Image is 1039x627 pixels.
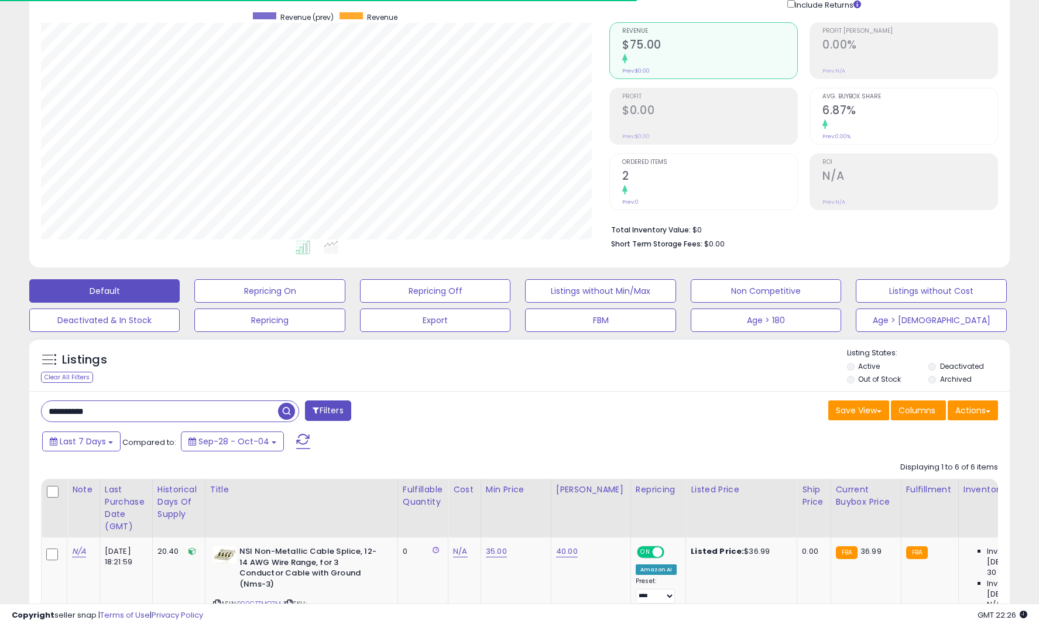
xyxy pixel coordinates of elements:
[822,104,997,119] h2: 6.87%
[856,279,1006,303] button: Listings without Cost
[29,279,180,303] button: Default
[213,546,236,564] img: 41U+l6MflhL._SL40_.jpg
[948,400,998,420] button: Actions
[12,610,203,621] div: seller snap | |
[41,372,93,383] div: Clear All Filters
[978,609,1027,621] span: 2025-10-12 22:26 GMT
[802,484,825,508] div: Ship Price
[611,222,989,236] li: $0
[622,104,797,119] h2: $0.00
[636,484,681,496] div: Repricing
[360,309,510,332] button: Export
[822,38,997,54] h2: 0.00%
[611,239,702,249] b: Short Term Storage Fees:
[622,169,797,185] h2: 2
[899,405,935,416] span: Columns
[900,462,998,473] div: Displaying 1 to 6 of 6 items
[802,546,821,557] div: 0.00
[360,279,510,303] button: Repricing Off
[486,484,546,496] div: Min Price
[836,546,858,559] small: FBA
[239,546,382,592] b: NSI Non-Metallic Cable Splice, 12-14 AWG Wire Range, for 3 Conductor Cable with Ground (Nms-3)
[29,309,180,332] button: Deactivated & In Stock
[622,28,797,35] span: Revenue
[691,546,788,557] div: $36.99
[194,279,345,303] button: Repricing On
[858,361,880,371] label: Active
[858,374,901,384] label: Out of Stock
[453,484,476,496] div: Cost
[525,279,675,303] button: Listings without Min/Max
[891,400,946,420] button: Columns
[100,609,150,621] a: Terms of Use
[828,400,889,420] button: Save View
[237,599,282,609] a: B00CTTMO7M
[940,374,972,384] label: Archived
[622,94,797,100] span: Profit
[403,546,439,557] div: 0
[906,484,954,496] div: Fulfillment
[280,12,334,22] span: Revenue (prev)
[198,436,269,447] span: Sep-28 - Oct-04
[194,309,345,332] button: Repricing
[122,437,176,448] span: Compared to:
[860,546,882,557] span: 36.99
[822,198,845,205] small: Prev: N/A
[105,546,143,567] div: [DATE] 18:21:59
[611,225,691,235] b: Total Inventory Value:
[856,309,1006,332] button: Age > [DEMOGRAPHIC_DATA]
[181,431,284,451] button: Sep-28 - Oct-04
[62,352,107,368] h5: Listings
[622,38,797,54] h2: $75.00
[157,484,200,520] div: Historical Days Of Supply
[486,546,507,557] a: 35.00
[638,547,653,557] span: ON
[691,279,841,303] button: Non Competitive
[367,12,397,22] span: Revenue
[622,67,650,74] small: Prev: $0.00
[987,567,996,578] span: 30
[42,431,121,451] button: Last 7 Days
[12,609,54,621] strong: Copyright
[305,400,351,421] button: Filters
[822,94,997,100] span: Avg. Buybox Share
[822,28,997,35] span: Profit [PERSON_NAME]
[822,133,851,140] small: Prev: 0.00%
[152,609,203,621] a: Privacy Policy
[691,546,744,557] b: Listed Price:
[72,484,95,496] div: Note
[987,599,1001,610] span: N/A
[906,546,928,559] small: FBA
[622,159,797,166] span: Ordered Items
[157,546,196,557] div: 20.40
[822,169,997,185] h2: N/A
[453,546,467,557] a: N/A
[525,309,675,332] button: FBM
[836,484,896,508] div: Current Buybox Price
[622,133,650,140] small: Prev: $0.00
[704,238,725,249] span: $0.00
[556,546,578,557] a: 40.00
[691,309,841,332] button: Age > 180
[691,484,792,496] div: Listed Price
[636,564,677,575] div: Amazon AI
[72,546,86,557] a: N/A
[403,484,443,508] div: Fulfillable Quantity
[60,436,106,447] span: Last 7 Days
[556,484,626,496] div: [PERSON_NAME]
[822,67,845,74] small: Prev: N/A
[847,348,1010,359] p: Listing States:
[663,547,681,557] span: OFF
[105,484,148,533] div: Last Purchase Date (GMT)
[940,361,984,371] label: Deactivated
[622,198,639,205] small: Prev: 0
[822,159,997,166] span: ROI
[636,577,677,604] div: Preset:
[210,484,393,496] div: Title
